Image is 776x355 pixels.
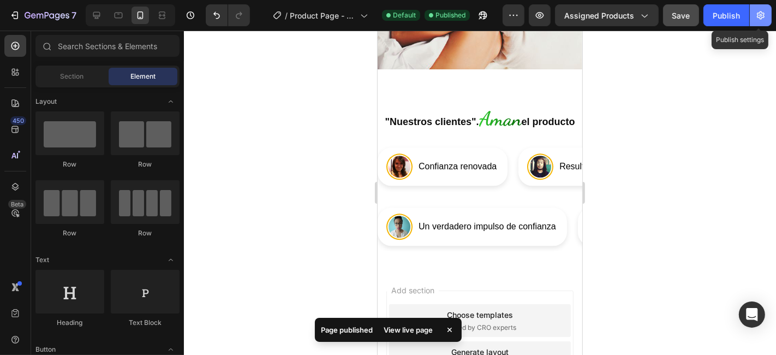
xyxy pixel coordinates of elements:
[130,72,156,81] span: Element
[378,322,440,338] div: View live page
[290,10,356,21] span: Product Page - [DATE] 21:11:05
[7,185,28,207] img: User Image
[71,9,76,22] p: 7
[35,255,49,265] span: Text
[393,10,416,20] span: Default
[378,31,582,355] iframe: Design area
[35,318,104,328] div: Heading
[285,10,288,21] span: /
[35,159,104,169] div: Row
[162,251,180,269] span: Toggle open
[713,10,740,21] div: Publish
[663,4,699,26] button: Save
[739,301,765,328] div: Open Intercom Messenger
[35,35,180,57] input: Search Sections & Elements
[111,228,180,238] div: Row
[435,10,465,20] span: Published
[321,324,373,335] p: Page published
[703,4,749,26] button: Publish
[37,190,132,203] p: Efecto rápido y duradero
[564,10,634,21] span: Assigned Products
[182,129,333,143] p: Resultados naturales, sin efectos raros
[165,185,187,207] img: User Image
[10,116,26,125] div: 450
[4,4,81,26] button: 7
[35,97,57,106] span: Layout
[111,159,180,169] div: Row
[61,72,84,81] span: Section
[195,190,386,203] p: Perfecto para quien necesita una pequeña ayuda
[162,93,180,110] span: Toggle open
[206,4,250,26] div: Undo/Redo
[74,316,131,327] div: Generate layout
[8,200,26,209] div: Beta
[9,254,61,265] span: Add section
[672,11,690,20] span: Save
[69,279,135,290] div: Choose templates
[555,4,659,26] button: Assigned Products
[111,318,180,328] div: Text Block
[35,345,56,354] span: Button
[64,292,139,302] span: inspired by CRO experts
[35,228,104,238] div: Row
